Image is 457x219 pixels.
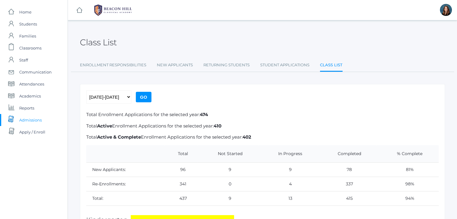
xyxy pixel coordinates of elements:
[19,42,41,54] span: Classrooms
[19,78,44,90] span: Attendances
[19,102,34,114] span: Reports
[318,162,376,177] td: 78
[164,177,197,191] td: 341
[19,18,37,30] span: Students
[80,59,146,71] a: Enrollment Responsibilities
[320,59,343,72] a: Class List
[318,191,376,205] td: 415
[157,59,193,71] a: New Applicants
[86,134,439,141] p: Total Enrollment Applications for the selected year:
[86,162,164,177] td: New Applicants:
[203,59,250,71] a: Returning Students
[90,3,136,18] img: BHCALogos-05-308ed15e86a5a0abce9b8dd61676a3503ac9727e845dece92d48e8588c001991.png
[19,54,28,66] span: Staff
[19,66,52,78] span: Communication
[86,111,439,118] p: Total Enrollment Applications for the selected year:
[258,162,318,177] td: 9
[86,123,439,130] p: Total Enrollment Applications for the selected year:
[376,162,439,177] td: 81%
[214,123,221,129] b: 410
[200,112,208,117] b: 474
[376,145,439,163] th: % Complete
[376,191,439,205] td: 94%
[258,177,318,191] td: 4
[19,30,36,42] span: Families
[136,92,151,102] input: Go
[19,90,41,102] span: Academics
[197,162,258,177] td: 9
[260,59,309,71] a: Student Applications
[164,191,197,205] td: 437
[19,6,32,18] span: Home
[86,177,164,191] td: Re-Enrollments:
[86,191,164,205] td: Total:
[164,162,197,177] td: 96
[197,177,258,191] td: 0
[376,177,439,191] td: 98%
[258,145,318,163] th: In Progress
[242,134,251,140] b: 402
[318,177,376,191] td: 337
[19,126,45,138] span: Apply / Enroll
[258,191,318,205] td: 13
[97,134,141,140] b: Active & Complete
[19,114,42,126] span: Admissions
[97,123,112,129] b: Active
[197,191,258,205] td: 9
[80,38,117,47] h2: Class List
[440,4,452,16] div: Heather Mangimelli
[164,145,197,163] th: Total
[197,145,258,163] th: Not Started
[318,145,376,163] th: Completed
